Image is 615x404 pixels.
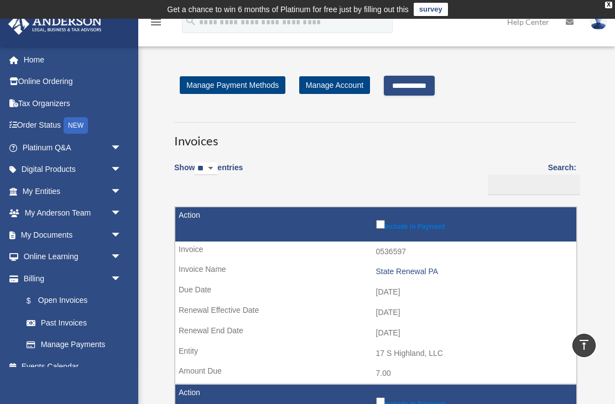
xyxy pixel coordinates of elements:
[8,180,138,202] a: My Entitiesarrow_drop_down
[149,15,163,29] i: menu
[484,161,576,195] label: Search:
[195,162,217,175] select: Showentries
[376,220,385,229] input: Include in Payment
[33,294,38,308] span: $
[8,355,138,377] a: Events Calendar
[175,282,576,303] td: [DATE]
[414,3,448,16] a: survey
[590,14,607,30] img: User Pic
[577,338,591,351] i: vertical_align_top
[605,2,612,8] div: close
[175,343,576,364] td: 17 S Highland, LLC
[15,290,127,312] a: $Open Invoices
[8,224,138,246] a: My Documentsarrow_drop_down
[8,49,138,71] a: Home
[8,202,138,224] a: My Anderson Teamarrow_drop_down
[299,76,370,94] a: Manage Account
[174,161,243,186] label: Show entries
[111,180,133,203] span: arrow_drop_down
[111,202,133,225] span: arrow_drop_down
[111,246,133,269] span: arrow_drop_down
[175,302,576,323] td: [DATE]
[8,137,138,159] a: Platinum Q&Aarrow_drop_down
[8,267,133,290] a: Billingarrow_drop_down
[175,323,576,344] td: [DATE]
[185,15,197,27] i: search
[8,92,138,114] a: Tax Organizers
[376,218,571,230] label: Include in Payment
[167,3,409,16] div: Get a chance to win 6 months of Platinum for free just by filling out this
[488,175,580,196] input: Search:
[64,117,88,134] div: NEW
[175,363,576,384] td: 7.00
[111,137,133,159] span: arrow_drop_down
[15,312,133,334] a: Past Invoices
[149,19,163,29] a: menu
[111,159,133,181] span: arrow_drop_down
[174,122,576,150] h3: Invoices
[376,267,571,276] div: State Renewal PA
[175,242,576,263] td: 0536597
[8,246,138,268] a: Online Learningarrow_drop_down
[111,224,133,246] span: arrow_drop_down
[15,334,133,356] a: Manage Payments
[8,114,138,137] a: Order StatusNEW
[572,334,596,357] a: vertical_align_top
[111,267,133,290] span: arrow_drop_down
[5,13,105,35] img: Anderson Advisors Platinum Portal
[8,159,138,181] a: Digital Productsarrow_drop_down
[8,71,138,93] a: Online Ordering
[180,76,285,94] a: Manage Payment Methods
